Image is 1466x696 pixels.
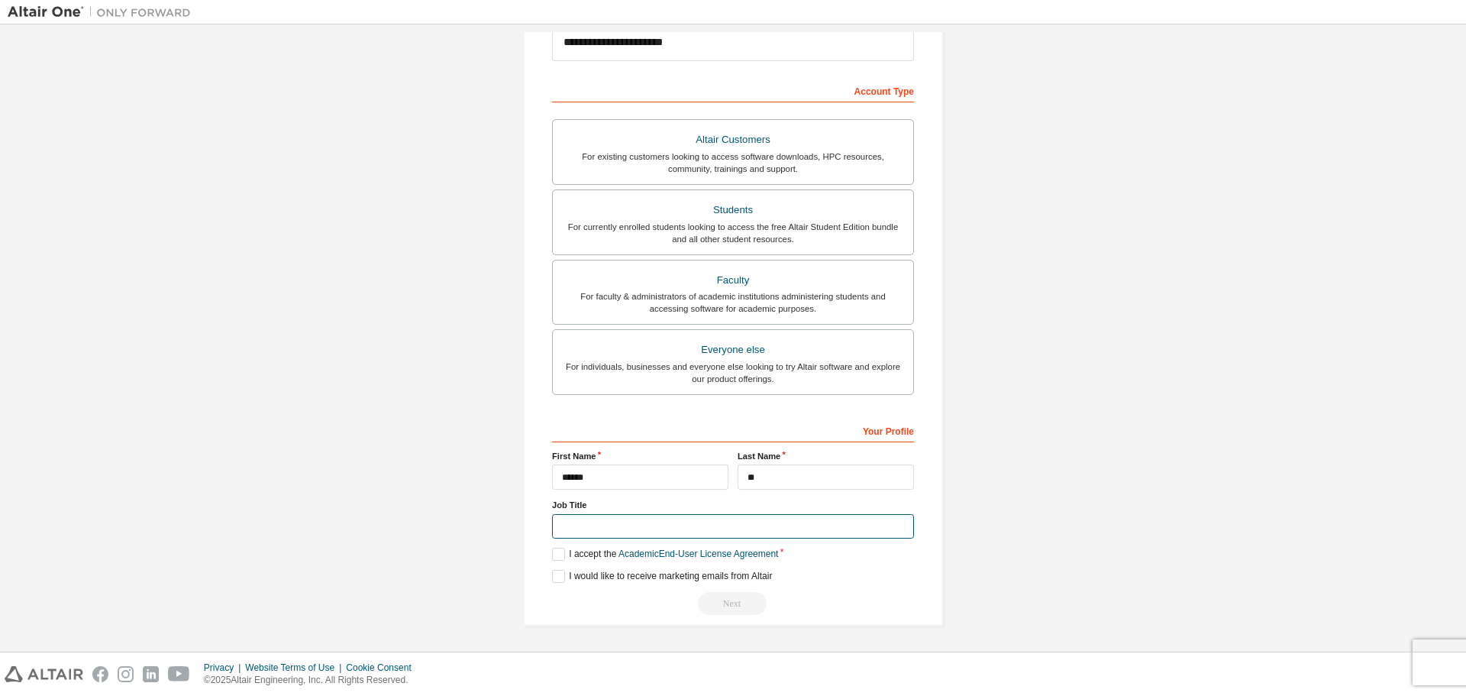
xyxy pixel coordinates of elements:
[552,570,772,583] label: I would like to receive marketing emails from Altair
[204,674,421,687] p: © 2025 Altair Engineering, Inc. All Rights Reserved.
[552,418,914,442] div: Your Profile
[245,662,346,674] div: Website Terms of Use
[562,221,904,245] div: For currently enrolled students looking to access the free Altair Student Edition bundle and all ...
[562,290,904,315] div: For faculty & administrators of academic institutions administering students and accessing softwa...
[552,548,778,561] label: I accept the
[5,666,83,682] img: altair_logo.svg
[118,666,134,682] img: instagram.svg
[562,270,904,291] div: Faculty
[8,5,199,20] img: Altair One
[552,450,728,462] label: First Name
[204,662,245,674] div: Privacy
[346,662,420,674] div: Cookie Consent
[168,666,190,682] img: youtube.svg
[562,199,904,221] div: Students
[552,592,914,615] div: Read and acccept EULA to continue
[562,361,904,385] div: For individuals, businesses and everyone else looking to try Altair software and explore our prod...
[562,151,904,175] div: For existing customers looking to access software downloads, HPC resources, community, trainings ...
[562,339,904,361] div: Everyone else
[738,450,914,462] label: Last Name
[552,78,914,102] div: Account Type
[552,499,914,511] label: Job Title
[618,549,778,559] a: Academic End-User License Agreement
[92,666,108,682] img: facebook.svg
[143,666,159,682] img: linkedin.svg
[562,129,904,151] div: Altair Customers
